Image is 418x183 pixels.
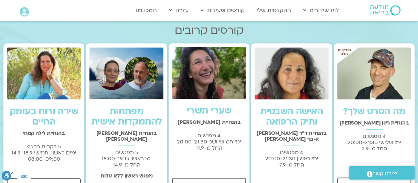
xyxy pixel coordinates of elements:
a: יצירת קשר [349,166,415,180]
p: 4 מפגשים ימי שלישי 20:00-21:30 [337,133,411,152]
span: 08:00-09:00 [28,155,60,162]
h2: בהנחיית [PERSON_NAME] [172,119,246,125]
strong: מפגש ראשון ללא עלות [100,172,153,179]
h2: בהנחיית ד"ר [PERSON_NAME] זן-בר [PERSON_NAME] [255,130,329,142]
img: תודעה בריאה [370,5,400,15]
a: מפתחות להתמקדות אישית [91,105,162,128]
p: 5 מפגשים ימי ראשון 18:00-19:15 [89,149,163,168]
a: האישה השבטית ותיק הרפואה [260,105,323,128]
p: 4 מפגשים ימי ראשון 20:00-21:30 [255,149,329,168]
h2: בהנחיית [PERSON_NAME] [PERSON_NAME] [89,130,163,142]
a: לוח שידורים [300,4,342,17]
p: 4 מפגשים ימי חמישי ושני 20:00-21:30 החל מ-11.9 [172,132,246,151]
span: החל מ-7.9 [279,161,304,168]
p: 5 בקרים ברצף ימים ראשון-חמישי 14.9-18.9 [7,143,81,162]
a: קורסים ופעילות [197,4,248,17]
a: עזרה [165,4,192,17]
a: תמכו בנו [132,4,160,17]
span: החל מ-14.9 [113,161,140,168]
a: מה הסרט שלך? [343,105,406,118]
h2: בהנחיית ג'יוון [PERSON_NAME] [337,120,411,126]
a: שירה ורוח בעומק החיים [10,105,78,128]
span: החל מ-2.9 [362,145,387,152]
h2: קורסים קרובים [3,24,415,36]
a: שערי תשרי [187,105,232,117]
span: יצירת קשר [373,169,397,178]
h2: בהנחיית לילה קמחי [7,130,81,136]
a: ההקלטות שלי [253,4,294,17]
